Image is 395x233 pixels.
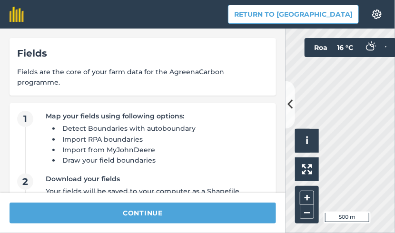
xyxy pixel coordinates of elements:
[60,134,264,145] li: Import RPA boundaries
[300,205,314,219] button: –
[10,203,276,223] button: continue
[361,38,380,57] img: svg+xml;base64,PD94bWwgdmVyc2lvbj0iMS4wIiBlbmNvZGluZz0idXRmLTgiPz4KPCEtLSBHZW5lcmF0b3I6IEFkb2JlIE...
[60,155,264,165] li: Draw your field boundaries
[46,111,264,121] div: Map your fields using following options:
[17,111,33,127] span: 1
[46,186,264,196] div: Your fields will be saved to your computer as a Shapefile
[60,123,264,134] li: Detect Boundaries with autoboundary
[17,46,268,61] div: Fields
[228,5,359,24] button: Return to [GEOGRAPHIC_DATA]
[337,38,353,57] span: 16 ° C
[46,174,264,184] div: Download your fields
[371,10,383,19] img: A cog icon
[17,67,268,88] span: Fields are the core of your farm data for the AgreenaCarbon programme.
[327,38,385,57] button: 16 °C
[295,129,319,153] button: i
[60,145,264,155] li: Import from MyJohnDeere
[300,191,314,205] button: +
[17,174,33,190] span: 2
[306,135,308,146] span: i
[10,7,24,22] img: fieldmargin Logo
[302,164,312,175] img: Four arrows, one pointing top left, one top right, one bottom right and the last bottom left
